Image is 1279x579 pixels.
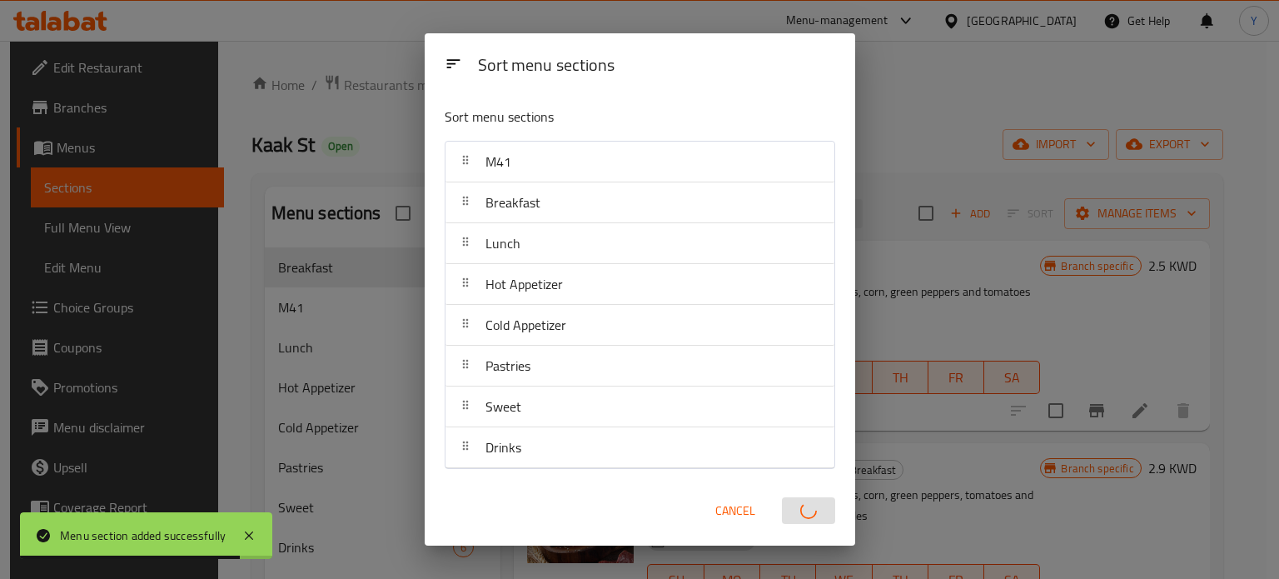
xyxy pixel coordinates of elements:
span: Pastries [485,353,530,378]
div: Hot Appetizer [445,264,834,305]
button: Cancel [709,496,762,527]
div: M41 [445,142,834,182]
span: Sweet [485,394,521,419]
div: Cold Appetizer [445,305,834,346]
p: Sort menu sections [445,107,754,127]
span: Cancel [715,501,755,522]
div: Menu section added successfully [60,527,226,545]
div: Sweet [445,387,834,427]
div: Lunch [445,223,834,264]
span: Lunch [485,231,520,256]
span: Drinks [485,435,521,460]
div: Breakfast [445,182,834,223]
div: Drinks [445,427,834,468]
div: Sort menu sections [471,47,842,85]
span: Hot Appetizer [485,272,563,297]
span: Breakfast [485,190,540,215]
span: M41 [485,149,511,174]
span: Cold Appetizer [485,312,566,337]
div: Pastries [445,346,834,387]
